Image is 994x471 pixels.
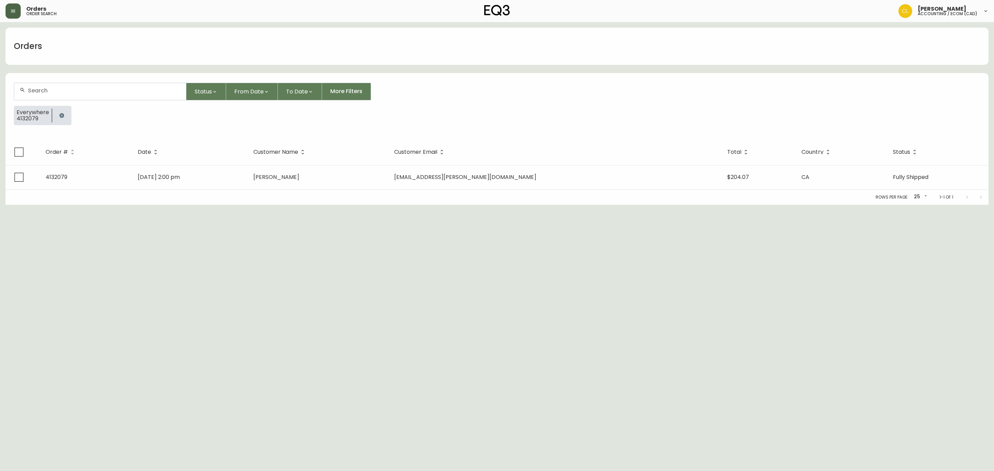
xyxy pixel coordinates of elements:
span: CA [801,173,809,181]
span: Customer Name [253,149,307,155]
span: Fully Shipped [893,173,928,181]
p: 1-1 of 1 [939,194,953,200]
span: [EMAIL_ADDRESS][PERSON_NAME][DOMAIN_NAME] [394,173,536,181]
span: 4132079 [17,116,49,122]
span: Date [138,149,160,155]
span: From Date [234,87,264,96]
p: Rows per page: [876,194,908,200]
img: c8a50d9e0e2261a29cae8bb82ebd33d8 [898,4,912,18]
span: $204.07 [727,173,749,181]
span: Order # [46,150,68,154]
div: 25 [911,191,928,203]
span: [PERSON_NAME] [918,6,966,12]
span: Customer Email [394,150,437,154]
button: From Date [226,83,278,100]
img: logo [484,5,510,16]
span: Customer Email [394,149,446,155]
input: Search [28,87,181,94]
h1: Orders [14,40,42,52]
span: Total [727,149,750,155]
span: To Date [286,87,308,96]
span: Order # [46,149,77,155]
button: To Date [278,83,322,100]
button: More Filters [322,83,371,100]
span: Status [195,87,212,96]
h5: accounting / ecom (cad) [918,12,977,16]
h5: order search [26,12,57,16]
span: Customer Name [253,150,298,154]
span: Everywhere [17,109,49,116]
span: Orders [26,6,46,12]
span: Country [801,150,824,154]
span: Status [893,149,919,155]
span: Date [138,150,151,154]
button: Status [186,83,226,100]
span: [DATE] 2:00 pm [138,173,180,181]
span: Country [801,149,832,155]
span: [PERSON_NAME] [253,173,299,181]
span: Status [893,150,910,154]
span: 4132079 [46,173,67,181]
span: Total [727,150,741,154]
span: More Filters [330,88,362,95]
